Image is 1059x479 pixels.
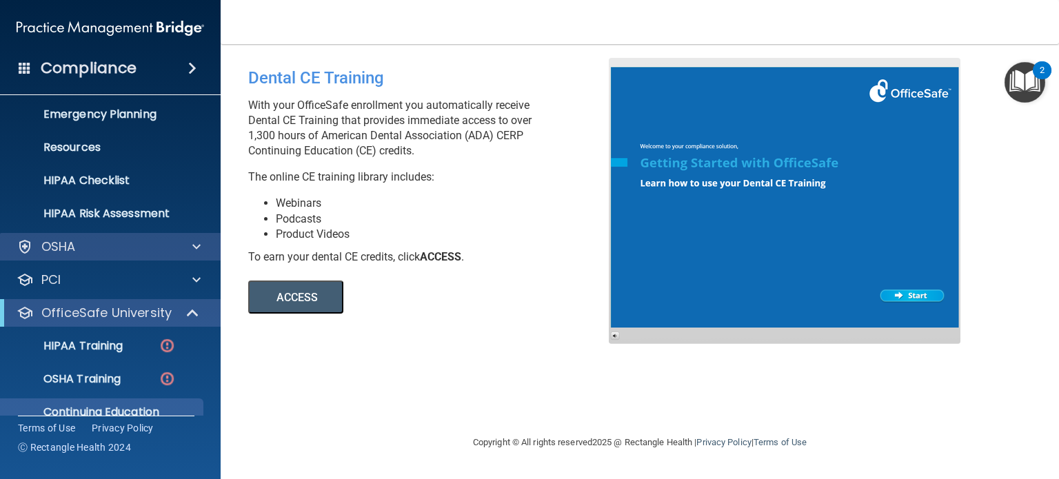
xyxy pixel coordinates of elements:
[18,440,131,454] span: Ⓒ Rectangle Health 2024
[754,437,807,447] a: Terms of Use
[248,249,619,265] div: To earn your dental CE credits, click .
[248,170,619,185] p: The online CE training library includes:
[17,305,200,321] a: OfficeSafe University
[159,370,176,387] img: danger-circle.6113f641.png
[9,141,197,154] p: Resources
[388,420,891,465] div: Copyright © All rights reserved 2025 @ Rectangle Health | |
[9,339,123,353] p: HIPAA Training
[17,272,201,288] a: PCI
[41,305,172,321] p: OfficeSafe University
[276,196,619,211] li: Webinars
[248,281,343,314] button: ACCESS
[420,250,461,263] b: ACCESS
[248,293,625,303] a: ACCESS
[17,238,201,255] a: OSHA
[17,14,204,42] img: PMB logo
[248,98,619,159] p: With your OfficeSafe enrollment you automatically receive Dental CE Training that provides immedi...
[41,272,61,288] p: PCI
[9,372,121,386] p: OSHA Training
[248,58,619,98] div: Dental CE Training
[41,59,137,78] h4: Compliance
[9,108,197,121] p: Emergency Planning
[41,238,76,255] p: OSHA
[1005,62,1045,103] button: Open Resource Center, 2 new notifications
[276,227,619,242] li: Product Videos
[1040,70,1045,88] div: 2
[9,174,197,187] p: HIPAA Checklist
[276,212,619,227] li: Podcasts
[9,405,197,419] p: Continuing Education
[18,421,75,435] a: Terms of Use
[92,421,154,435] a: Privacy Policy
[159,337,176,354] img: danger-circle.6113f641.png
[696,437,751,447] a: Privacy Policy
[9,207,197,221] p: HIPAA Risk Assessment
